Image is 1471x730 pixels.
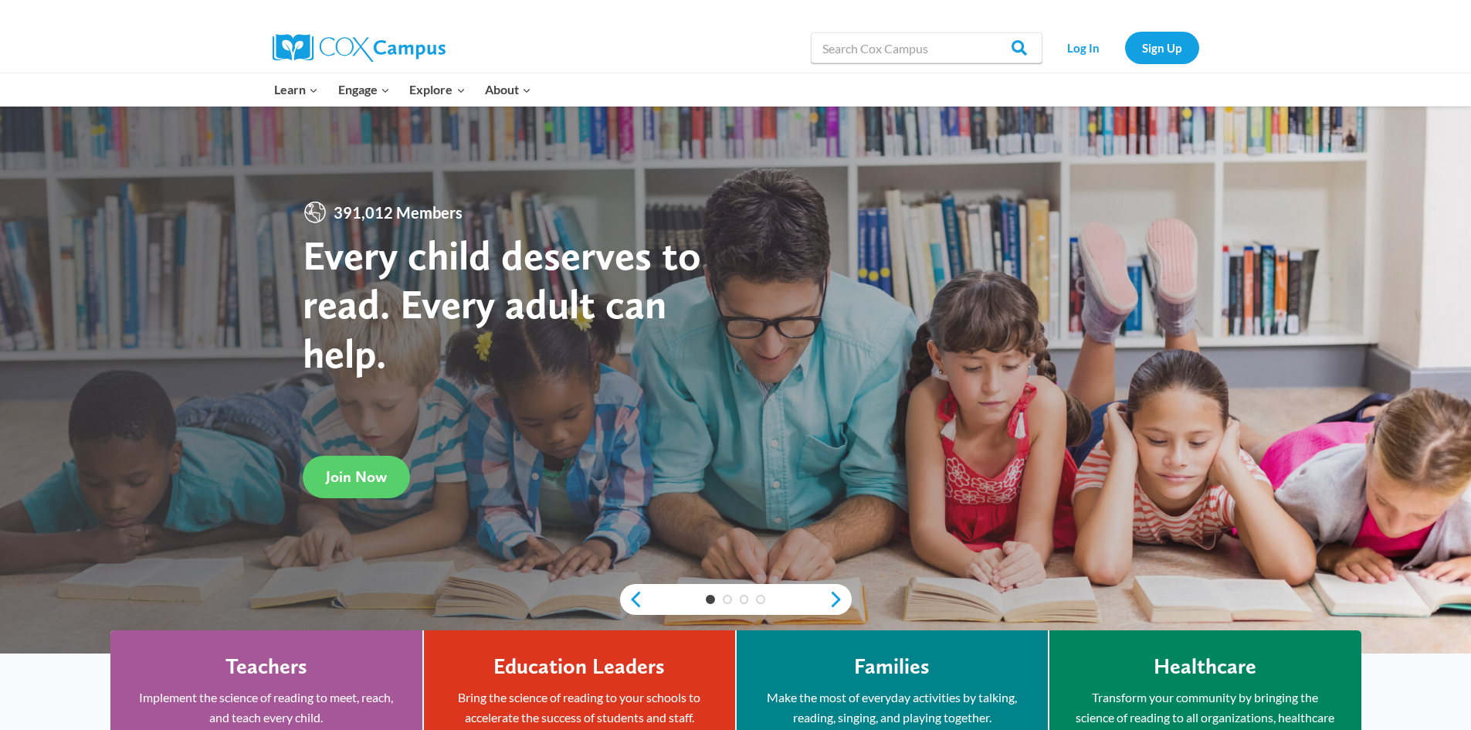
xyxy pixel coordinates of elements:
[409,80,465,100] span: Explore
[225,654,307,680] h4: Teachers
[1050,32,1117,63] a: Log In
[706,595,715,604] a: 1
[265,73,541,106] nav: Primary Navigation
[756,595,765,604] a: 4
[327,200,469,225] span: 391,012 Members
[811,32,1042,63] input: Search Cox Campus
[760,688,1025,727] p: Make the most of everyday activities by talking, reading, singing, and playing together.
[1154,654,1256,680] h4: Healthcare
[620,584,852,615] div: content slider buttons
[273,34,446,62] img: Cox Campus
[303,230,701,378] strong: Every child deserves to read. Every adult can help.
[485,80,531,100] span: About
[447,688,712,727] p: Bring the science of reading to your schools to accelerate the success of students and staff.
[1125,32,1199,63] a: Sign Up
[854,654,930,680] h4: Families
[134,688,399,727] p: Implement the science of reading to meet, reach, and teach every child.
[303,456,410,498] a: Join Now
[274,80,318,100] span: Learn
[1050,32,1199,63] nav: Secondary Navigation
[620,590,643,609] a: previous
[740,595,749,604] a: 3
[338,80,390,100] span: Engage
[493,654,665,680] h4: Education Leaders
[723,595,732,604] a: 2
[326,467,387,486] span: Join Now
[829,590,852,609] a: next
